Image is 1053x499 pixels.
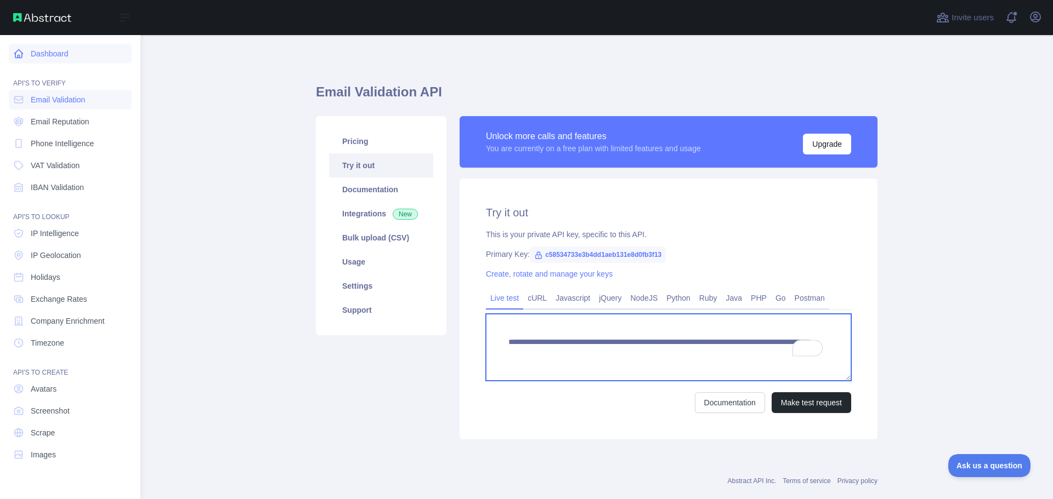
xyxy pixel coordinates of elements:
[9,401,132,421] a: Screenshot
[722,289,747,307] a: Java
[662,289,695,307] a: Python
[486,269,613,278] a: Create, rotate and manage your keys
[523,289,551,307] a: cURL
[551,289,595,307] a: Javascript
[9,223,132,243] a: IP Intelligence
[329,226,433,250] a: Bulk upload (CSV)
[803,134,851,154] button: Upgrade
[316,83,877,110] h1: Email Validation API
[9,90,132,110] a: Email Validation
[329,153,433,177] a: Try it out
[329,129,433,153] a: Pricing
[695,392,765,413] a: Documentation
[771,289,790,307] a: Go
[728,477,777,485] a: Abstract API Inc.
[9,156,132,175] a: VAT Validation
[329,177,433,202] a: Documentation
[9,112,132,131] a: Email Reputation
[9,66,132,88] div: API'S TO VERIFY
[31,316,105,326] span: Company Enrichment
[9,423,132,443] a: Scrape
[31,272,60,283] span: Holidays
[934,9,996,26] button: Invite users
[13,13,71,22] img: Abstract API
[746,289,771,307] a: PHP
[329,202,433,226] a: Integrations New
[790,289,829,307] a: Postman
[9,445,132,464] a: Images
[783,477,830,485] a: Terms of service
[9,311,132,331] a: Company Enrichment
[486,229,851,240] div: This is your private API key, specific to this API.
[9,199,132,221] div: API'S TO LOOKUP
[329,274,433,298] a: Settings
[9,267,132,287] a: Holidays
[486,314,851,381] textarea: To enrich screen reader interactions, please activate Accessibility in Grammarly extension settings
[31,405,70,416] span: Screenshot
[837,477,877,485] a: Privacy policy
[9,177,132,197] a: IBAN Validation
[9,333,132,353] a: Timezone
[31,383,56,394] span: Avatars
[9,245,132,265] a: IP Geolocation
[31,116,89,127] span: Email Reputation
[393,209,418,220] span: New
[329,298,433,322] a: Support
[31,337,64,348] span: Timezone
[486,249,851,260] div: Primary Key:
[772,392,851,413] button: Make test request
[31,94,85,105] span: Email Validation
[948,454,1031,477] iframe: Toggle Customer Support
[486,130,701,143] div: Unlock more calls and features
[329,250,433,274] a: Usage
[9,355,132,377] div: API'S TO CREATE
[31,182,84,193] span: IBAN Validation
[9,289,132,309] a: Exchange Rates
[595,289,626,307] a: jQuery
[31,250,81,261] span: IP Geolocation
[695,289,722,307] a: Ruby
[31,427,55,438] span: Scrape
[626,289,662,307] a: NodeJS
[9,44,132,64] a: Dashboard
[31,160,80,171] span: VAT Validation
[486,143,701,154] div: You are currently on a free plan with limited features and usage
[530,246,666,263] span: c58534733e3b4dd1aeb131e8d0fb3f13
[486,205,851,220] h2: Try it out
[31,138,94,149] span: Phone Intelligence
[9,379,132,399] a: Avatars
[31,449,56,460] span: Images
[9,134,132,153] a: Phone Intelligence
[31,228,79,239] span: IP Intelligence
[952,12,994,24] span: Invite users
[31,294,87,305] span: Exchange Rates
[486,289,523,307] a: Live test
